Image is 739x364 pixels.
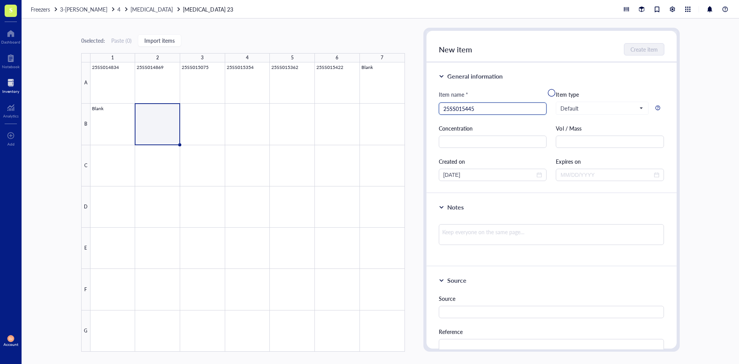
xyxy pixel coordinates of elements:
[81,62,90,104] div: A
[560,171,652,179] input: MM/DD/YYYY
[246,53,249,63] div: 4
[439,327,664,336] div: Reference
[1,27,20,44] a: Dashboard
[2,64,20,69] div: Notebook
[183,5,234,13] a: [MEDICAL_DATA] 23
[443,171,535,179] input: MM/DD/YYYY
[9,337,12,340] span: GU
[138,34,181,47] button: Import items
[130,5,173,13] span: [MEDICAL_DATA]
[81,145,90,186] div: C
[3,342,18,347] div: Account
[7,142,15,146] div: Add
[291,53,294,63] div: 5
[447,276,466,285] div: Source
[117,5,120,13] span: 4
[439,157,547,166] div: Created on
[111,34,132,47] button: Paste (0)
[117,5,181,13] a: 4[MEDICAL_DATA]
[81,186,90,228] div: D
[81,310,90,352] div: G
[31,5,59,13] a: Freezers
[81,269,90,310] div: F
[2,77,19,94] a: Inventory
[144,37,175,44] span: Import items
[3,101,18,118] a: Analytics
[111,53,114,63] div: 1
[381,53,383,63] div: 7
[156,53,159,63] div: 2
[81,36,105,45] div: 0 selected:
[2,89,19,94] div: Inventory
[556,157,664,166] div: Expires on
[31,5,50,13] span: Freezers
[336,53,338,63] div: 6
[81,104,90,145] div: B
[60,5,116,13] a: 3-[PERSON_NAME]
[60,5,107,13] span: 3-[PERSON_NAME]
[447,203,464,212] div: Notes
[9,5,13,15] span: S
[1,40,20,44] div: Dashboard
[3,114,18,118] div: Analytics
[201,53,204,63] div: 3
[81,228,90,269] div: E
[439,294,664,303] div: Source
[2,52,20,69] a: Notebook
